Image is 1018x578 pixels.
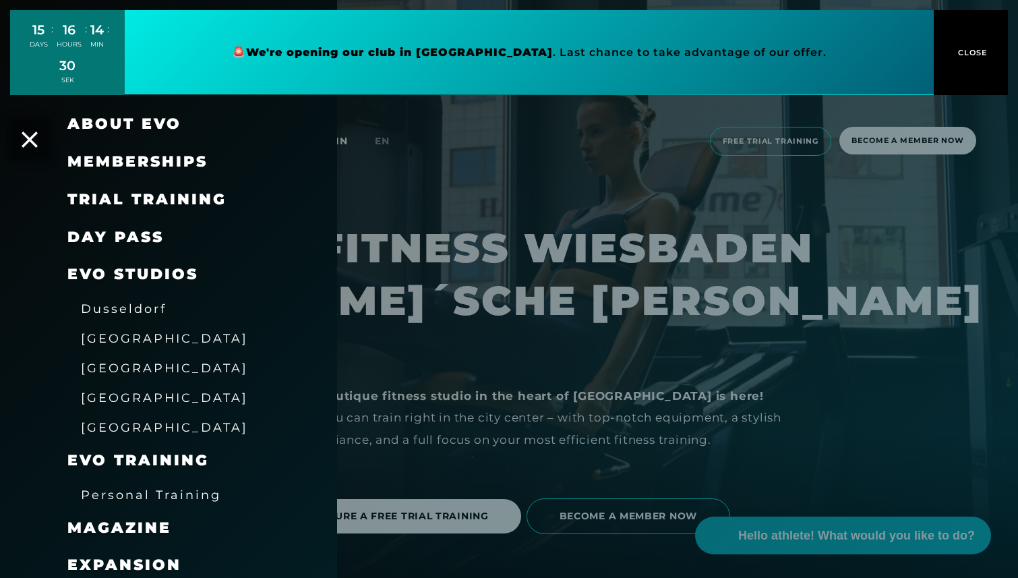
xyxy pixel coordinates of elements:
font: HOURS [57,40,82,48]
font: : [85,22,87,35]
font: MIN [90,40,104,48]
button: CLOSE [934,10,1008,95]
a: Memberships [67,152,208,171]
font: 16 [63,22,76,38]
font: SEK [61,76,74,84]
font: 14 [90,22,104,38]
font: 15 [32,22,44,38]
font: DAYS [30,40,48,48]
font: CLOSE [958,48,988,57]
font: : [107,22,109,35]
font: 30 [59,57,76,74]
font: : [51,22,53,35]
font: About EVO [67,115,181,133]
